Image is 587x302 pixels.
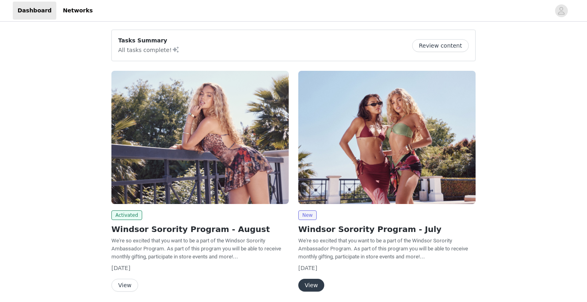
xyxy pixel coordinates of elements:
[298,210,317,220] span: New
[298,71,476,204] img: Windsor
[111,265,130,271] span: [DATE]
[13,2,56,20] a: Dashboard
[298,265,317,271] span: [DATE]
[111,279,138,292] button: View
[58,2,97,20] a: Networks
[412,39,469,52] button: Review content
[298,279,324,292] button: View
[111,210,142,220] span: Activated
[298,238,468,260] span: We're so excited that you want to be a part of the Windsor Sorority Ambassador Program. As part o...
[298,282,324,288] a: View
[298,223,476,235] h2: Windsor Sorority Program - July
[118,36,180,45] p: Tasks Summary
[111,223,289,235] h2: Windsor Sorority Program - August
[111,238,281,260] span: We're so excited that you want to be a part of the Windsor Sorority Ambassador Program. As part o...
[111,282,138,288] a: View
[111,71,289,204] img: Windsor
[557,4,565,17] div: avatar
[118,45,180,54] p: All tasks complete!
